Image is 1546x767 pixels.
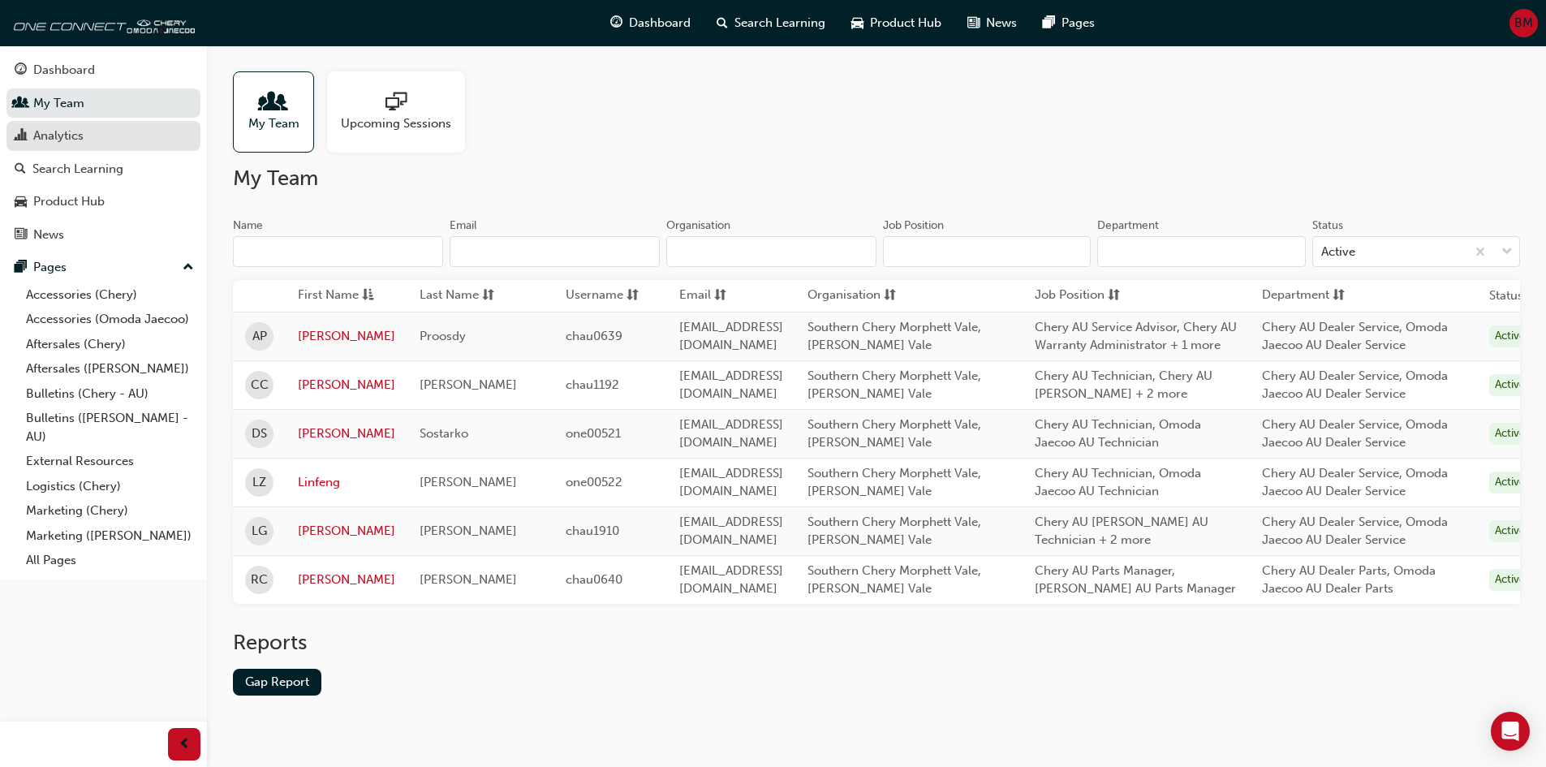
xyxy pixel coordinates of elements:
[233,669,321,696] a: Gap Report
[1030,6,1108,40] a: pages-iconPages
[1035,368,1212,402] span: Chery AU Technician, Chery AU [PERSON_NAME] + 2 more
[251,376,269,394] span: CC
[666,218,730,234] div: Organisation
[629,14,691,32] span: Dashboard
[883,236,1091,267] input: Job Position
[1097,236,1305,267] input: Department
[679,466,783,499] span: [EMAIL_ADDRESS][DOMAIN_NAME]
[1501,242,1513,263] span: down-icon
[870,14,941,32] span: Product Hub
[248,114,299,133] span: My Team
[19,307,200,332] a: Accessories (Omoda Jaecoo)
[341,114,451,133] span: Upcoming Sessions
[807,286,881,306] span: Organisation
[610,13,622,33] span: guage-icon
[15,97,27,111] span: people-icon
[851,13,863,33] span: car-icon
[1262,320,1448,353] span: Chery AU Dealer Service, Omoda Jaecoo AU Dealer Service
[679,320,783,353] span: [EMAIL_ADDRESS][DOMAIN_NAME]
[298,327,395,346] a: [PERSON_NAME]
[807,466,981,499] span: Southern Chery Morphett Vale, [PERSON_NAME] Vale
[566,426,621,441] span: one00521
[420,329,466,343] span: Proosdy
[1035,563,1236,597] span: Chery AU Parts Manager, [PERSON_NAME] AU Parts Manager
[33,61,95,80] div: Dashboard
[19,332,200,357] a: Aftersales (Chery)
[1035,466,1201,499] span: Chery AU Technician, Omoda Jaecoo AU Technician
[1035,286,1124,306] button: Job Positionsorting-icon
[679,515,783,548] span: [EMAIL_ADDRESS][DOMAIN_NAME]
[1489,374,1531,396] div: Active
[19,282,200,308] a: Accessories (Chery)
[679,563,783,597] span: [EMAIL_ADDRESS][DOMAIN_NAME]
[1035,515,1208,548] span: Chery AU [PERSON_NAME] AU Technician + 2 more
[19,498,200,524] a: Marketing (Chery)
[1489,520,1531,542] div: Active
[1489,325,1531,347] div: Active
[1262,286,1329,306] span: Department
[15,162,26,177] span: search-icon
[717,13,728,33] span: search-icon
[566,524,619,538] span: chau1910
[298,522,395,541] a: [PERSON_NAME]
[6,252,200,282] button: Pages
[252,473,266,492] span: LZ
[627,286,639,306] span: sorting-icon
[33,192,105,211] div: Product Hub
[1035,417,1201,450] span: Chery AU Technician, Omoda Jaecoo AU Technician
[298,286,387,306] button: First Nameasc-icon
[1262,368,1448,402] span: Chery AU Dealer Service, Omoda Jaecoo AU Dealer Service
[1062,14,1095,32] span: Pages
[233,218,263,234] div: Name
[1035,286,1105,306] span: Job Position
[420,426,468,441] span: Sostarko
[954,6,1030,40] a: news-iconNews
[6,55,200,85] a: Dashboard
[1509,9,1538,37] button: BM
[1262,286,1351,306] button: Departmentsorting-icon
[679,286,711,306] span: Email
[6,187,200,217] a: Product Hub
[597,6,704,40] a: guage-iconDashboard
[807,320,981,353] span: Southern Chery Morphett Vale, [PERSON_NAME] Vale
[15,228,27,243] span: news-icon
[32,160,123,179] div: Search Learning
[1489,472,1531,493] div: Active
[233,166,1520,192] h2: My Team
[1333,286,1345,306] span: sorting-icon
[1035,320,1237,353] span: Chery AU Service Advisor, Chery AU Warranty Administrator + 1 more
[233,236,443,267] input: Name
[1262,417,1448,450] span: Chery AU Dealer Service, Omoda Jaecoo AU Dealer Service
[19,524,200,549] a: Marketing ([PERSON_NAME])
[566,475,622,489] span: one00522
[19,356,200,381] a: Aftersales ([PERSON_NAME])
[679,417,783,450] span: [EMAIL_ADDRESS][DOMAIN_NAME]
[986,14,1017,32] span: News
[19,449,200,474] a: External Resources
[298,424,395,443] a: [PERSON_NAME]
[450,236,660,267] input: Email
[183,257,194,278] span: up-icon
[1489,287,1523,305] th: Status
[883,218,944,234] div: Job Position
[679,286,769,306] button: Emailsorting-icon
[6,121,200,151] a: Analytics
[385,92,407,114] span: sessionType_ONLINE_URL-icon
[566,572,622,587] span: chau0640
[420,475,517,489] span: [PERSON_NAME]
[15,195,27,209] span: car-icon
[420,524,517,538] span: [PERSON_NAME]
[298,286,359,306] span: First Name
[566,286,655,306] button: Usernamesorting-icon
[362,286,374,306] span: asc-icon
[1043,13,1055,33] span: pages-icon
[1097,218,1159,234] div: Department
[1312,218,1343,234] div: Status
[298,473,395,492] a: Linfeng
[1321,243,1355,261] div: Active
[233,71,327,153] a: My Team
[704,6,838,40] a: search-iconSearch Learning
[420,377,517,392] span: [PERSON_NAME]
[734,14,825,32] span: Search Learning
